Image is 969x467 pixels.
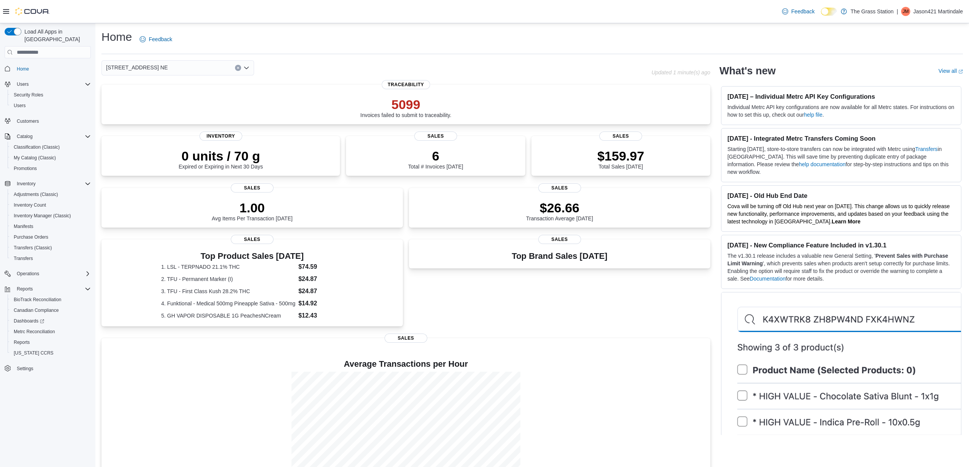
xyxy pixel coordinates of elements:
dd: $12.43 [298,311,343,320]
span: Classification (Classic) [11,143,91,152]
button: Inventory Count [8,200,94,210]
a: Reports [11,338,33,347]
dt: 2. TFU - Permanent Marker (I) [161,275,295,283]
span: Cova will be turning off Old Hub next year on [DATE]. This change allows us to quickly release ne... [728,203,950,225]
span: Sales [231,235,274,244]
a: help documentation [799,161,845,167]
button: BioTrack Reconciliation [8,294,94,305]
span: Users [17,81,29,87]
a: Transfers [11,254,36,263]
span: Sales [599,132,642,141]
h3: Top Brand Sales [DATE] [512,252,607,261]
button: Transfers (Classic) [8,242,94,253]
button: Purchase Orders [8,232,94,242]
a: Learn More [832,218,860,225]
a: [US_STATE] CCRS [11,348,56,358]
button: Reports [2,284,94,294]
button: My Catalog (Classic) [8,152,94,163]
span: Inventory Count [11,201,91,210]
span: Inventory Manager (Classic) [11,211,91,220]
div: Total Sales [DATE] [597,148,644,170]
button: Settings [2,363,94,374]
nav: Complex example [5,60,91,394]
a: BioTrack Reconciliation [11,295,64,304]
span: JM [903,7,909,16]
span: Purchase Orders [14,234,48,240]
span: Adjustments (Classic) [14,191,58,197]
button: Adjustments (Classic) [8,189,94,200]
span: Reports [14,284,91,294]
a: Transfers [915,146,938,152]
span: My Catalog (Classic) [14,155,56,161]
span: Users [14,80,91,89]
div: Expired or Expiring in Next 30 Days [179,148,263,170]
p: The Grass Station [851,7,894,16]
span: Users [11,101,91,110]
a: Inventory Count [11,201,49,210]
div: Avg Items Per Transaction [DATE] [212,200,293,221]
button: [US_STATE] CCRS [8,348,94,358]
p: 5099 [361,97,452,112]
span: Transfers (Classic) [11,243,91,252]
p: 1.00 [212,200,293,215]
h3: [DATE] - Integrated Metrc Transfers Coming Soon [728,135,955,142]
span: Security Roles [11,90,91,99]
button: Catalog [14,132,35,141]
button: Metrc Reconciliation [8,326,94,337]
button: Clear input [235,65,241,71]
span: Transfers [14,255,33,262]
span: Metrc Reconciliation [14,329,55,335]
span: Sales [538,183,581,193]
span: Manifests [11,222,91,231]
button: Home [2,63,94,74]
span: Sales [231,183,274,193]
span: Manifests [14,223,33,229]
span: Inventory [14,179,91,188]
span: Home [17,66,29,72]
span: Reports [17,286,33,292]
span: Catalog [14,132,91,141]
a: Documentation [750,276,786,282]
span: Users [14,103,26,109]
dt: 1. LSL - TERPNADO 21.1% THC [161,263,295,271]
button: Security Roles [8,90,94,100]
span: Customers [14,116,91,126]
span: Transfers (Classic) [14,245,52,251]
a: My Catalog (Classic) [11,153,59,162]
button: Operations [14,269,42,278]
h3: Top Product Sales [DATE] [161,252,343,261]
span: Inventory Manager (Classic) [14,213,71,219]
span: Classification (Classic) [14,144,60,150]
span: BioTrack Reconciliation [11,295,91,304]
h3: [DATE] - Old Hub End Date [728,192,955,199]
button: Reports [8,337,94,348]
span: Load All Apps in [GEOGRAPHIC_DATA] [21,28,91,43]
h4: Average Transactions per Hour [108,359,704,369]
a: Feedback [779,4,818,19]
a: Settings [14,364,36,373]
dd: $24.87 [298,274,343,284]
h2: What's new [720,65,776,77]
span: Settings [14,364,91,373]
a: Home [14,64,32,74]
span: Promotions [11,164,91,173]
button: Inventory [14,179,39,188]
p: $26.66 [526,200,593,215]
button: Inventory Manager (Classic) [8,210,94,221]
a: Purchase Orders [11,233,52,242]
a: Dashboards [11,316,47,326]
button: Classification (Classic) [8,142,94,152]
span: [US_STATE] CCRS [14,350,53,356]
a: Users [11,101,29,110]
dd: $24.87 [298,287,343,296]
div: Jason421 Martindale [901,7,910,16]
button: Customers [2,116,94,127]
dt: 3. TFU - First Class Kush 28.2% THC [161,287,295,295]
p: $159.97 [597,148,644,164]
span: Promotions [14,165,37,172]
span: Feedback [791,8,814,15]
h3: [DATE] – Individual Metrc API Key Configurations [728,93,955,100]
span: [STREET_ADDRESS] NE [106,63,168,72]
button: Canadian Compliance [8,305,94,316]
button: Catalog [2,131,94,142]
